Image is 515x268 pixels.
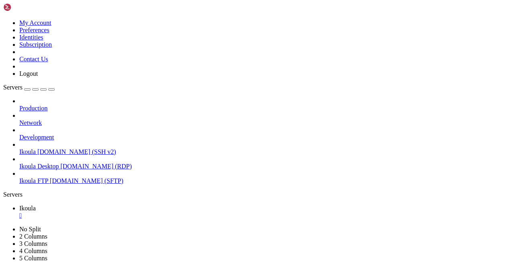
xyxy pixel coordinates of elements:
a: Identities [19,34,43,41]
img: Shellngn [3,3,49,11]
a: Development [19,134,512,141]
a: Contact Us [19,56,48,62]
span: Network [19,119,42,126]
li: Ikoula Desktop [DOMAIN_NAME] (RDP) [19,156,512,170]
span: Development [19,134,54,141]
a: Ikoula [19,205,512,219]
span: [DOMAIN_NAME] (RDP) [60,163,132,170]
span: Servers [3,84,23,91]
li: Ikoula FTP [DOMAIN_NAME] (SFTP) [19,170,512,185]
li: Development [19,127,512,141]
li: Ikoula [DOMAIN_NAME] (SSH v2) [19,141,512,156]
span: Ikoula [19,148,36,155]
a: Ikoula Desktop [DOMAIN_NAME] (RDP) [19,163,512,170]
a:  [19,212,512,219]
a: 5 Columns [19,255,47,262]
a: 2 Columns [19,233,47,240]
span: Ikoula FTP [19,177,48,184]
a: My Account [19,19,51,26]
span: Production [19,105,47,112]
a: Network [19,119,512,127]
a: Logout [19,70,38,77]
a: 3 Columns [19,240,47,247]
div: Servers [3,191,512,198]
span: Ikoula Desktop [19,163,59,170]
a: Preferences [19,27,49,33]
a: No Split [19,226,41,233]
li: Network [19,112,512,127]
li: Production [19,98,512,112]
a: Production [19,105,512,112]
span: [DOMAIN_NAME] (SFTP) [50,177,124,184]
span: Ikoula [19,205,36,212]
a: 4 Columns [19,247,47,254]
a: Ikoula FTP [DOMAIN_NAME] (SFTP) [19,177,512,185]
a: Subscription [19,41,52,48]
a: Ikoula [DOMAIN_NAME] (SSH v2) [19,148,512,156]
span: [DOMAIN_NAME] (SSH v2) [37,148,116,155]
a: Servers [3,84,55,91]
